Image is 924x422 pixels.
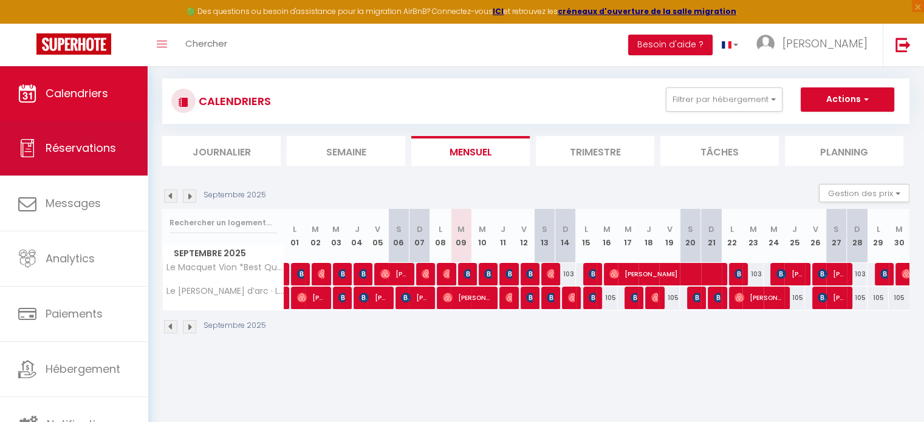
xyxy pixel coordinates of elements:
[818,262,845,285] span: [PERSON_NAME]
[693,286,699,309] span: [PERSON_NAME]
[784,209,805,263] th: 25
[451,209,471,263] th: 09
[889,209,909,263] th: 30
[547,262,553,285] span: [PERSON_NAME]
[722,209,742,263] th: 22
[854,223,860,235] abbr: D
[631,286,637,309] span: [PERSON_NAME]
[667,223,672,235] abbr: V
[680,209,700,263] th: 20
[46,140,116,155] span: Réservations
[734,286,782,309] span: [PERSON_NAME]
[46,196,101,211] span: Messages
[430,209,451,263] th: 08
[204,189,266,201] p: Septembre 2025
[730,223,734,235] abbr: L
[332,223,340,235] abbr: M
[660,136,779,166] li: Tâches
[505,262,512,285] span: [PERSON_NAME]
[597,287,617,309] div: 105
[819,184,909,202] button: Gestion des prix
[46,86,108,101] span: Calendriers
[284,263,290,286] a: [PERSON_NAME]
[776,262,804,285] span: [PERSON_NAME]
[818,286,845,309] span: [PERSON_NAME]
[618,209,638,263] th: 17
[326,209,346,263] th: 03
[764,209,784,263] th: 24
[526,286,533,309] span: [PERSON_NAME]
[547,286,553,309] span: [PERSON_NAME]
[826,209,847,263] th: 27
[651,286,658,309] span: [PERSON_NAME]
[889,287,909,309] div: 105
[534,209,555,263] th: 13
[297,286,324,309] span: [PERSON_NAME]
[388,209,409,263] th: 06
[411,136,530,166] li: Mensuel
[338,262,345,285] span: [PERSON_NAME]
[521,223,527,235] abbr: V
[513,209,534,263] th: 12
[204,320,266,332] p: Septembre 2025
[443,262,450,285] span: [PERSON_NAME]
[375,223,380,235] abbr: V
[439,223,442,235] abbr: L
[659,287,680,309] div: 105
[603,223,611,235] abbr: M
[805,209,826,263] th: 26
[443,286,491,309] span: [PERSON_NAME]
[742,263,763,285] div: 103
[708,223,714,235] abbr: D
[10,5,46,41] button: Ouvrir le widget de chat LiveChat
[563,223,569,235] abbr: D
[747,24,883,66] a: ... [PERSON_NAME]
[714,286,720,309] span: [PERSON_NAME]
[284,287,290,310] a: [PERSON_NAME]
[568,286,575,309] span: [PERSON_NAME]
[185,37,227,50] span: Chercher
[493,6,504,16] a: ICI
[165,287,286,296] span: Le [PERSON_NAME] d’arc · Le [PERSON_NAME] d’arc *Best quality* [GEOGRAPHIC_DATA]
[457,223,465,235] abbr: M
[542,223,547,235] abbr: S
[501,223,505,235] abbr: J
[784,287,805,309] div: 105
[868,209,888,263] th: 29
[312,223,319,235] abbr: M
[584,223,588,235] abbr: L
[589,262,595,285] span: [PERSON_NAME]
[46,251,95,266] span: Analytics
[401,286,428,309] span: [PERSON_NAME]
[847,287,868,309] div: 105
[742,209,763,263] th: 23
[484,262,491,285] span: [PERSON_NAME]
[895,37,911,52] img: logout
[478,223,485,235] abbr: M
[589,286,595,309] span: [PERSON_NAME]
[526,262,533,285] span: [PERSON_NAME]
[638,209,659,263] th: 18
[417,223,423,235] abbr: D
[396,223,402,235] abbr: S
[293,223,296,235] abbr: L
[558,6,736,16] a: créneaux d'ouverture de la salle migration
[169,212,277,234] input: Rechercher un logement...
[359,286,386,309] span: [PERSON_NAME]
[609,262,719,285] span: [PERSON_NAME]
[868,287,888,309] div: 105
[380,262,408,285] span: [PERSON_NAME] Gommeret
[338,286,345,309] span: [PERSON_NAME]
[646,223,651,235] abbr: J
[597,209,617,263] th: 16
[46,361,120,376] span: Hébergement
[409,209,429,263] th: 07
[536,136,654,166] li: Trimestre
[493,209,513,263] th: 11
[297,262,304,285] span: [PERSON_NAME]
[464,262,470,285] span: [PERSON_NAME]
[555,263,576,285] div: 103
[196,87,271,115] h3: CALENDRIERS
